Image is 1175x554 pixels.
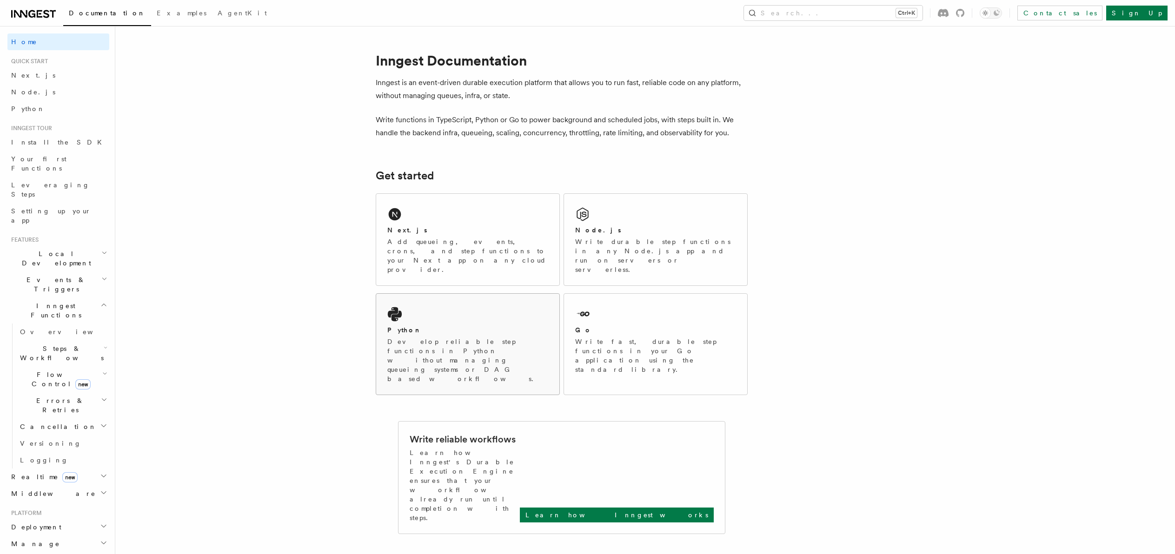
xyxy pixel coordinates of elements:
[157,9,206,17] span: Examples
[564,293,748,395] a: GoWrite fast, durable step functions in your Go application using the standard library.
[520,508,714,522] a: Learn how Inngest works
[7,468,109,485] button: Realtimenew
[7,33,109,50] a: Home
[69,9,146,17] span: Documentation
[20,328,116,336] span: Overview
[575,325,592,335] h2: Go
[7,245,109,271] button: Local Development
[575,337,736,374] p: Write fast, durable step functions in your Go application using the standard library.
[7,203,109,229] a: Setting up your app
[376,193,560,286] a: Next.jsAdd queueing, events, crons, and step functions to your Next app on any cloud provider.
[16,396,101,415] span: Errors & Retries
[1017,6,1102,20] a: Contact sales
[410,448,520,522] p: Learn how Inngest's Durable Execution Engine ensures that your workflow already run until complet...
[7,67,109,84] a: Next.js
[7,100,109,117] a: Python
[218,9,267,17] span: AgentKit
[7,323,109,468] div: Inngest Functions
[7,125,52,132] span: Inngest tour
[896,8,917,18] kbd: Ctrl+K
[7,509,42,517] span: Platform
[525,510,708,520] p: Learn how Inngest works
[387,337,548,383] p: Develop reliable step functions in Python without managing queueing systems or DAG based workflows.
[376,293,560,395] a: PythonDevelop reliable step functions in Python without managing queueing systems or DAG based wo...
[16,370,102,389] span: Flow Control
[16,435,109,452] a: Versioning
[11,138,107,146] span: Install the SDK
[575,237,736,274] p: Write durable step functions in any Node.js app and run on servers or serverless.
[75,379,91,389] span: new
[7,472,78,481] span: Realtime
[151,3,212,25] a: Examples
[387,237,548,274] p: Add queueing, events, crons, and step functions to your Next app on any cloud provider.
[11,207,91,224] span: Setting up your app
[11,37,37,46] span: Home
[11,155,66,172] span: Your first Functions
[7,271,109,297] button: Events & Triggers
[11,88,55,96] span: Node.js
[7,177,109,203] a: Leveraging Steps
[7,58,48,65] span: Quick start
[16,392,109,418] button: Errors & Retries
[7,297,109,323] button: Inngest Functions
[7,275,101,294] span: Events & Triggers
[7,249,101,268] span: Local Development
[16,422,97,431] span: Cancellation
[410,433,516,446] h2: Write reliable workflows
[16,366,109,392] button: Flow Controlnew
[11,105,45,112] span: Python
[20,456,68,464] span: Logging
[11,72,55,79] span: Next.js
[11,181,90,198] span: Leveraging Steps
[744,6,923,20] button: Search...Ctrl+K
[16,344,104,363] span: Steps & Workflows
[7,485,109,502] button: Middleware
[376,76,748,102] p: Inngest is an event-driven durable execution platform that allows you to run fast, reliable code ...
[212,3,272,25] a: AgentKit
[564,193,748,286] a: Node.jsWrite durable step functions in any Node.js app and run on servers or serverless.
[7,151,109,177] a: Your first Functions
[7,134,109,151] a: Install the SDK
[7,535,109,552] button: Manage
[7,236,39,244] span: Features
[980,7,1002,19] button: Toggle dark mode
[7,522,61,532] span: Deployment
[7,84,109,100] a: Node.js
[7,519,109,535] button: Deployment
[7,539,60,548] span: Manage
[7,301,100,320] span: Inngest Functions
[575,225,621,235] h2: Node.js
[387,325,422,335] h2: Python
[16,452,109,468] a: Logging
[376,113,748,139] p: Write functions in TypeScript, Python or Go to power background and scheduled jobs, with steps bu...
[16,323,109,340] a: Overview
[1106,6,1168,20] a: Sign Up
[20,440,81,447] span: Versioning
[16,418,109,435] button: Cancellation
[7,489,96,498] span: Middleware
[387,225,427,235] h2: Next.js
[16,340,109,366] button: Steps & Workflows
[376,169,434,182] a: Get started
[62,472,78,482] span: new
[376,52,748,69] h1: Inngest Documentation
[63,3,151,26] a: Documentation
